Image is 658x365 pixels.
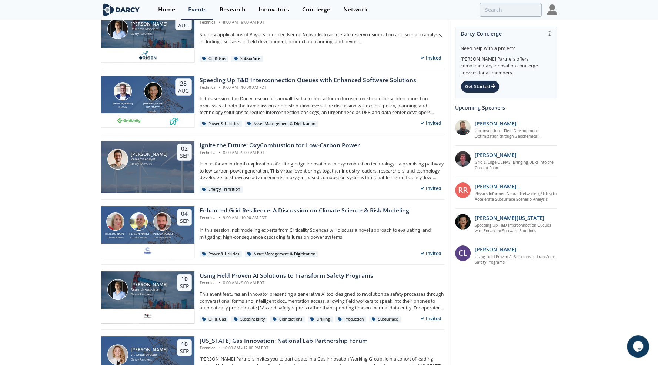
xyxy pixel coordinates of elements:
[107,149,128,170] img: Nicolas Lassalle
[127,232,151,236] div: [PERSON_NAME]
[200,56,229,62] div: Oil & Gas
[178,22,189,29] div: Aug
[114,82,132,100] img: Brian Fitzsimons
[417,249,445,258] div: Invited
[142,102,165,110] div: [PERSON_NAME][US_STATE]
[475,191,557,203] a: Physics Informed Neural Networks (PINNs) to Accelerate Subsurface Scenario Analysis
[627,335,651,358] iframe: chat widget
[143,246,152,255] img: f59c13b7-8146-4c0f-b540-69d0cf6e4c34
[106,212,124,231] img: Susan Ginsburg
[475,254,557,266] a: Using Field Proven AI Solutions to Transform Safety Programs
[200,271,373,280] div: Using Field Proven AI Solutions to Transform Safety Programs
[158,7,175,13] div: Home
[143,311,152,320] img: c99e3ca0-ae72-4bf9-a710-a645b1189d83
[218,215,222,220] span: •
[104,236,127,239] div: Criticality Sciences
[369,316,401,323] div: Subsurface
[180,153,189,159] div: Sep
[101,3,141,16] img: logo-wide.svg
[548,31,552,36] img: information.svg
[131,282,167,287] div: [PERSON_NAME]
[475,182,557,190] p: [PERSON_NAME] [PERSON_NAME]
[461,80,500,93] div: Get Started
[475,120,517,127] p: [PERSON_NAME]
[417,118,445,128] div: Invited
[218,280,222,285] span: •
[461,40,551,52] div: Need help with a project?
[475,151,517,159] p: [PERSON_NAME]
[180,218,189,224] div: Sep
[200,96,445,116] p: In this session, the Darcy research team will lead a technical forum focused on streamlining inte...
[200,280,373,286] div: Technical 8:00 AM - 9:00 AM PDT
[270,316,305,323] div: Completions
[188,7,207,13] div: Events
[101,141,445,193] a: Nicolas Lassalle [PERSON_NAME] Research Analyst Darcy Partners 02 Sep Ignite the Future: OxyCombu...
[218,20,222,25] span: •
[178,87,189,94] div: Aug
[131,157,167,162] div: Research Analyst
[200,345,368,351] div: Technical 10:00 AM - 12:00 PM PDT
[417,53,445,63] div: Invited
[231,316,268,323] div: Sustainability
[131,31,167,36] div: Darcy Partners
[180,348,189,355] div: Sep
[151,232,174,236] div: [PERSON_NAME]
[101,11,445,63] a: Juan Mayol [PERSON_NAME] Research Associate Darcy Partners 27 Aug Physics Informed Neural Network...
[200,85,416,91] div: Technical 9:00 AM - 10:00 AM PDT
[200,141,360,150] div: Ignite the Future: OxyCombustion for Low-Carbon Power
[200,336,368,345] div: [US_STATE] Gas Innovation: National Lab Partnership Forum
[131,347,167,352] div: [PERSON_NAME]
[455,245,471,261] div: CL
[475,214,544,222] p: [PERSON_NAME][US_STATE]
[455,151,471,167] img: accc9a8e-a9c1-4d58-ae37-132228efcf55
[302,7,330,13] div: Concierge
[455,120,471,135] img: 2k2ez1SvSiOh3gKHmcgF
[200,150,360,156] div: Technical 8:00 AM - 9:00 AM PDT
[107,344,128,365] img: Lindsey Motlow
[231,56,263,62] div: Subsurface
[200,227,445,241] p: In this session, risk modeling experts from Criticality Sciences will discuss a novel approach to...
[101,76,445,128] a: Brian Fitzsimons [PERSON_NAME] GridUnity Luigi Montana [PERSON_NAME][US_STATE] envelio 28 Aug Spe...
[461,27,551,40] div: Darcy Concierge
[131,152,167,157] div: [PERSON_NAME]
[455,214,471,230] img: 1b183925-147f-4a47-82c9-16eeeed5003c
[131,352,167,357] div: VP, Group Director
[200,121,242,127] div: Power & Utilities
[200,161,445,181] p: Join us for an in-depth exploration of cutting-edge innovations in oxycombustion technology—a pro...
[200,291,445,311] p: This event features an innovator presenting a generative AI tool designed to revolutionize safety...
[131,162,167,167] div: Darcy Partners
[180,210,189,218] div: 04
[258,7,289,13] div: Innovators
[180,341,189,348] div: 10
[475,222,557,234] a: Speeding Up T&D Interconnection Queues with Enhanced Software Solutions
[200,251,242,258] div: Power & Utilities
[170,116,179,125] img: 336b6de1-6040-4323-9c13-5718d9811639
[101,271,445,323] a: Juan Mayol [PERSON_NAME] Research Associate Darcy Partners 10 Sep Using Field Proven AI Solutions...
[144,82,162,100] img: Luigi Montana
[343,7,368,13] div: Network
[180,275,189,283] div: 10
[180,145,189,153] div: 02
[220,7,246,13] div: Research
[107,279,128,300] img: Juan Mayol
[200,206,409,215] div: Enhanced Grid Resilience: A Discussion on Climate Science & Risk Modeling
[200,316,229,323] div: Oil & Gas
[104,232,127,236] div: [PERSON_NAME]
[218,85,222,90] span: •
[130,212,148,231] img: Ben Ruddell
[218,150,222,155] span: •
[200,20,442,26] div: Technical 8:00 AM - 9:00 AM PDT
[547,4,557,15] img: Profile
[308,316,333,323] div: Drilling
[200,186,243,193] div: Energy Transition
[180,283,189,289] div: Sep
[151,236,174,239] div: Criticality Sciences
[111,106,134,108] div: GridUnity
[455,101,557,114] div: Upcoming Speakers
[131,357,167,362] div: Darcy Partners
[475,160,557,171] a: Grid & Edge DERMS: Bringing DERs into the Control Room
[480,3,542,17] input: Advanced Search
[116,116,142,125] img: 1659894010494-gridunity-wp-logo.png
[142,110,165,113] div: envelio
[417,184,445,193] div: Invited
